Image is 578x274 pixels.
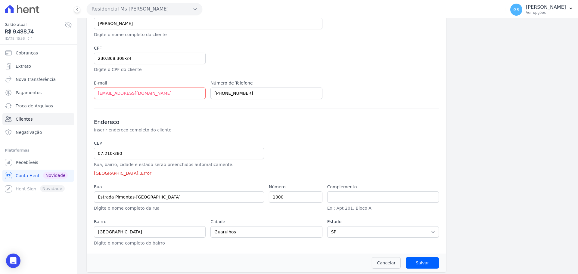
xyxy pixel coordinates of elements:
[16,63,31,69] span: Extrato
[94,148,264,159] input: 00.000-000
[16,90,42,96] span: Pagamentos
[2,126,74,138] a: Negativação
[526,10,566,15] p: Ver opções
[94,127,296,133] p: Inserir endereço completo do cliente
[94,170,264,177] p: [GEOGRAPHIC_DATA]::Error
[2,170,74,182] a: Conta Hent Novidade
[5,36,65,41] span: [DATE] 15:36
[5,147,72,154] div: Plataformas
[5,47,72,195] nav: Sidebar
[94,80,206,86] label: E-mail
[16,173,39,179] span: Conta Hent
[16,129,42,135] span: Negativação
[16,76,56,82] span: Nova transferência
[505,1,578,18] button: GS [PERSON_NAME] Ver opções
[94,240,206,246] p: Digite o nome completo do bairro
[87,3,202,15] button: Residencial Ms [PERSON_NAME]
[5,21,65,28] span: Saldo atual
[5,28,65,36] span: R$ 9.488,74
[94,162,264,168] p: Rua, bairro, cidade e estado serão preenchidos automaticamente.
[43,172,68,179] span: Novidade
[94,119,439,126] h3: Endereço
[94,205,264,211] p: Digite o nome completo da rua
[6,254,20,268] div: Open Intercom Messenger
[94,140,264,146] label: CEP
[94,45,206,51] label: CPF
[513,8,519,12] span: GS
[16,103,53,109] span: Troca de Arquivos
[94,184,264,190] label: Rua
[372,257,401,269] a: Cancelar
[2,47,74,59] a: Cobranças
[16,50,38,56] span: Cobranças
[2,156,74,168] a: Recebíveis
[327,205,439,211] p: Ex.: Apt 201, Bloco A
[2,113,74,125] a: Clientes
[16,159,38,165] span: Recebíveis
[94,32,322,38] p: Digite o nome completo do cliente
[406,257,439,269] input: Salvar
[526,4,566,10] p: [PERSON_NAME]
[327,184,439,190] label: Complemento
[16,116,33,122] span: Clientes
[2,87,74,99] a: Pagamentos
[2,100,74,112] a: Troca de Arquivos
[94,219,206,225] label: Bairro
[210,80,322,86] label: Número de Telefone
[2,73,74,85] a: Nova transferência
[327,219,439,225] label: Estado
[269,184,322,190] label: Número
[94,66,206,73] p: Digite o CPF do cliente
[2,60,74,72] a: Extrato
[210,219,322,225] label: Cidade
